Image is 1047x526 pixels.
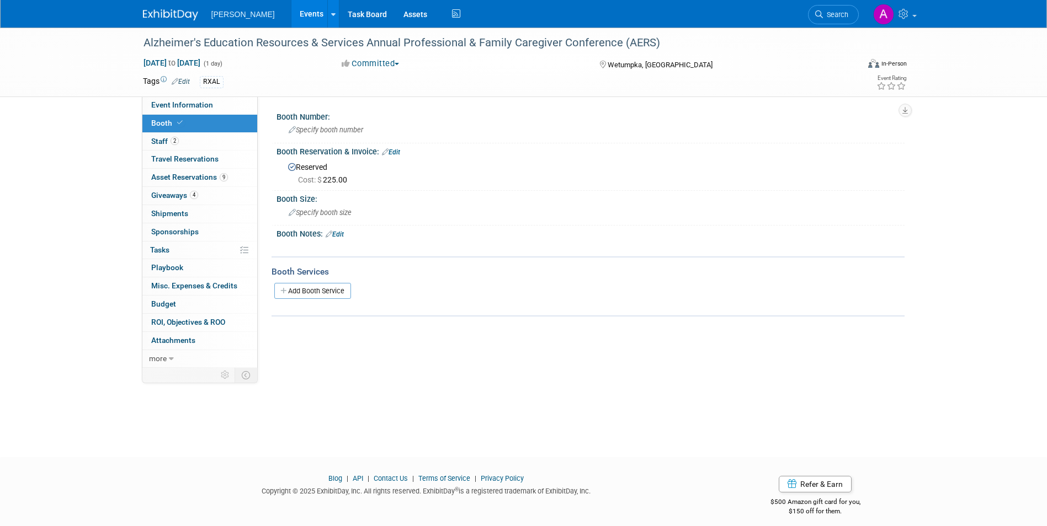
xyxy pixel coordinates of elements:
img: Amber Vincent [873,4,894,25]
td: Personalize Event Tab Strip [216,368,235,382]
span: 4 [190,191,198,199]
span: Playbook [151,263,183,272]
a: Shipments [142,205,257,223]
span: Budget [151,299,176,308]
a: Booth [142,115,257,132]
span: [PERSON_NAME] [211,10,275,19]
div: Event Rating [876,76,906,81]
div: RXAL [200,76,224,88]
a: Edit [326,230,344,238]
div: Booth Notes: [277,226,905,240]
span: ROI, Objectives & ROO [151,318,225,326]
a: Staff2 [142,133,257,151]
img: ExhibitDay [143,9,198,20]
div: Booth Number: [277,109,905,122]
span: Booth [151,119,185,127]
span: Search [823,10,848,19]
span: to [167,58,177,67]
a: Attachments [142,332,257,350]
span: Cost: $ [298,175,323,184]
a: Contact Us [374,474,408,482]
div: Booth Reservation & Invoice: [277,143,905,158]
a: Playbook [142,259,257,277]
span: Shipments [151,209,188,218]
a: Asset Reservations9 [142,169,257,186]
span: Travel Reservations [151,154,219,163]
a: Add Booth Service [274,283,351,299]
div: Copyright © 2025 ExhibitDay, Inc. All rights reserved. ExhibitDay is a registered trademark of Ex... [143,484,710,496]
span: more [149,354,167,363]
img: Format-Inperson.png [868,59,879,68]
button: Committed [338,58,403,69]
a: Misc. Expenses & Credits [142,277,257,295]
span: Tasks [150,245,169,254]
span: 9 [220,173,228,181]
span: Asset Reservations [151,173,228,181]
span: 2 [171,137,179,145]
div: Booth Services [272,266,905,278]
a: Edit [172,78,190,85]
span: Specify booth size [289,208,352,217]
a: Search [808,5,859,24]
span: Specify booth number [289,126,363,134]
a: Blog [328,474,342,482]
span: Giveaways [151,191,198,200]
div: $500 Amazon gift card for you, [726,490,905,516]
span: | [365,474,372,482]
span: | [344,474,351,482]
i: Booth reservation complete [177,120,183,126]
span: 225.00 [298,175,352,184]
a: Sponsorships [142,223,257,241]
div: Booth Size: [277,191,905,205]
a: ROI, Objectives & ROO [142,314,257,331]
div: Alzheimer's Education Resources & Services Annual Professional & Family Caregiver Conference (AERS) [140,33,842,53]
div: Event Format [794,57,907,74]
sup: ® [455,486,459,492]
span: [DATE] [DATE] [143,58,201,68]
div: $150 off for them. [726,507,905,516]
span: Misc. Expenses & Credits [151,281,237,290]
td: Toggle Event Tabs [235,368,257,382]
a: Event Information [142,96,257,114]
a: Edit [382,148,400,156]
a: API [353,474,363,482]
span: | [472,474,479,482]
a: Giveaways4 [142,187,257,205]
span: Event Information [151,100,213,109]
a: Privacy Policy [481,474,524,482]
span: Sponsorships [151,227,199,236]
a: more [142,350,257,368]
span: Attachments [151,336,195,345]
span: Staff [151,137,179,146]
span: (1 day) [203,60,222,67]
div: Reserved [285,159,896,185]
td: Tags [143,76,190,88]
div: In-Person [881,60,907,68]
a: Tasks [142,241,257,259]
span: | [410,474,417,482]
a: Terms of Service [418,474,470,482]
a: Budget [142,296,257,313]
a: Travel Reservations [142,151,257,168]
span: Wetumpka, [GEOGRAPHIC_DATA] [608,61,713,69]
a: Refer & Earn [779,476,852,492]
